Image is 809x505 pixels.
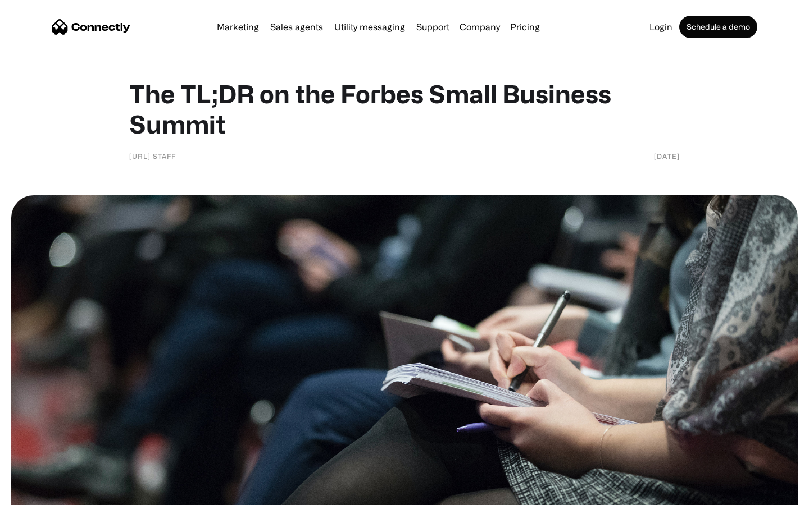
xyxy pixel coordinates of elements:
[330,22,410,31] a: Utility messaging
[460,19,500,35] div: Company
[266,22,328,31] a: Sales agents
[506,22,544,31] a: Pricing
[412,22,454,31] a: Support
[11,485,67,501] aside: Language selected: English
[654,150,680,162] div: [DATE]
[645,22,677,31] a: Login
[129,79,680,139] h1: The TL;DR on the Forbes Small Business Summit
[679,16,757,38] a: Schedule a demo
[129,150,176,162] div: [URL] Staff
[212,22,263,31] a: Marketing
[22,485,67,501] ul: Language list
